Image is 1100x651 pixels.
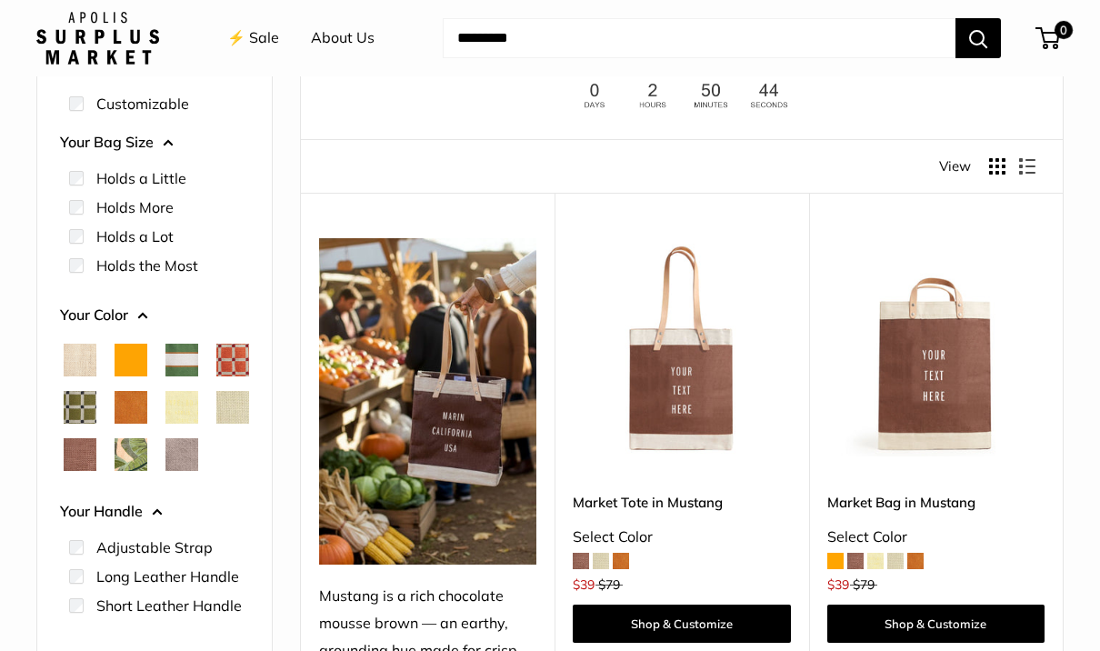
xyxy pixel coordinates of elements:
img: Apolis: Surplus Market [36,12,159,65]
span: $39 [573,576,595,593]
label: Holds More [96,196,174,218]
span: 0 [1055,21,1073,39]
a: About Us [311,25,375,52]
a: Shop & Customize [573,605,790,643]
label: Short Leather Handle [96,595,242,616]
button: Daisy [165,391,198,424]
input: Search... [443,18,955,58]
a: Market Tote in Mustang [573,492,790,513]
a: 0 [1037,27,1060,49]
label: Holds a Little [96,167,186,189]
button: Natural [64,344,96,376]
button: Mint Sorbet [216,391,249,424]
label: Long Leather Handle [96,566,239,587]
button: Search [955,18,1001,58]
button: Orange [115,344,147,376]
button: Chenille Window Sage [64,391,96,424]
img: Market Bag in Mustang [827,238,1045,456]
span: $79 [853,576,875,593]
button: Your Color [60,302,249,329]
button: Mustang [64,438,96,471]
div: Select Color [827,524,1045,551]
label: Holds the Most [96,255,198,276]
div: Select Color [573,524,790,551]
button: Chenille Window Brick [216,344,249,376]
button: Palm Leaf [115,438,147,471]
a: Market Bag in MustangMarket Bag in Mustang [827,238,1045,456]
button: Your Bag Size [60,129,249,156]
span: $39 [827,576,849,593]
span: $79 [598,576,620,593]
label: Holds a Lot [96,225,174,247]
button: Display products as grid [989,158,1005,175]
img: Mustang is a rich chocolate mousse brown — an earthy, grounding hue made for crisp air and slow a... [319,238,536,565]
label: Adjustable Strap [96,536,213,558]
button: Taupe [165,438,198,471]
label: Customizable [96,93,189,115]
a: ⚡️ Sale [227,25,279,52]
button: Your Handle [60,498,249,526]
a: Shop & Customize [827,605,1045,643]
button: Cognac [115,391,147,424]
img: Market Tote in Mustang [573,238,790,456]
a: Market Tote in MustangMarket Tote in Mustang [573,238,790,456]
img: 12 hours only. Ends at 8pm [568,78,795,114]
button: Court Green [165,344,198,376]
a: Market Bag in Mustang [827,492,1045,513]
span: View [939,154,971,179]
button: Display products as list [1019,158,1035,175]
